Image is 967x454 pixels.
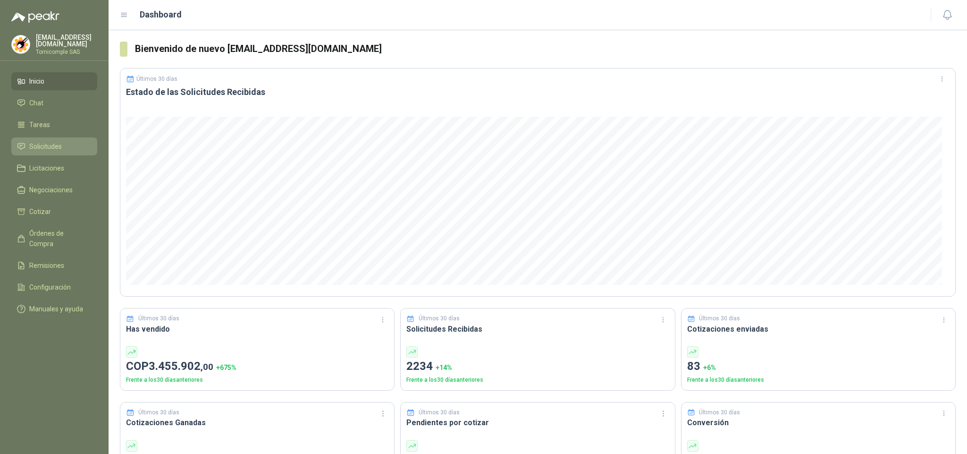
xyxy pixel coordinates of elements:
[687,417,950,428] h3: Conversión
[29,304,83,314] span: Manuales y ayuda
[136,76,177,82] p: Últimos 30 días
[36,49,97,55] p: Tornicomple SAS
[406,323,669,335] h3: Solicitudes Recibidas
[703,364,716,371] span: + 6 %
[11,159,97,177] a: Licitaciones
[687,323,950,335] h3: Cotizaciones enviadas
[126,86,950,98] h3: Estado de las Solicitudes Recibidas
[138,314,179,323] p: Últimos 30 días
[140,8,182,21] h1: Dashboard
[201,361,213,372] span: ,00
[29,206,51,217] span: Cotizar
[29,185,73,195] span: Negociaciones
[29,98,43,108] span: Chat
[29,76,44,86] span: Inicio
[138,408,179,417] p: Últimos 30 días
[29,260,64,271] span: Remisiones
[29,141,62,152] span: Solicitudes
[11,94,97,112] a: Chat
[135,42,956,56] h3: Bienvenido de nuevo [EMAIL_ADDRESS][DOMAIN_NAME]
[126,358,388,376] p: COP
[11,181,97,199] a: Negociaciones
[12,35,30,53] img: Company Logo
[126,417,388,428] h3: Cotizaciones Ganadas
[11,116,97,134] a: Tareas
[406,358,669,376] p: 2234
[11,203,97,221] a: Cotizar
[406,376,669,385] p: Frente a los 30 días anteriores
[11,257,97,274] a: Remisiones
[36,34,97,47] p: [EMAIL_ADDRESS][DOMAIN_NAME]
[11,278,97,296] a: Configuración
[699,408,740,417] p: Últimos 30 días
[29,282,71,292] span: Configuración
[699,314,740,323] p: Últimos 30 días
[126,323,388,335] h3: Has vendido
[11,224,97,253] a: Órdenes de Compra
[11,11,59,23] img: Logo peakr
[406,417,669,428] h3: Pendientes por cotizar
[29,120,50,130] span: Tareas
[29,163,64,173] span: Licitaciones
[216,364,236,371] span: + 675 %
[436,364,452,371] span: + 14 %
[11,300,97,318] a: Manuales y ayuda
[126,376,388,385] p: Frente a los 30 días anteriores
[11,137,97,155] a: Solicitudes
[149,360,213,373] span: 3.455.902
[687,376,950,385] p: Frente a los 30 días anteriores
[419,314,460,323] p: Últimos 30 días
[11,72,97,90] a: Inicio
[687,358,950,376] p: 83
[29,228,88,249] span: Órdenes de Compra
[419,408,460,417] p: Últimos 30 días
